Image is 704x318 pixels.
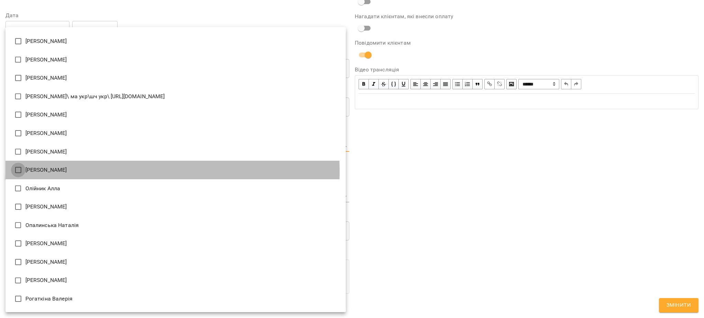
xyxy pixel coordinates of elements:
[5,161,346,179] li: [PERSON_NAME]
[5,271,346,290] li: [PERSON_NAME]
[5,50,346,69] li: [PERSON_NAME]
[5,124,346,143] li: [PERSON_NAME]
[5,69,346,87] li: [PERSON_NAME]
[5,216,346,235] li: Опалинська Наталія
[5,143,346,161] li: [PERSON_NAME]
[5,87,346,106] li: [PERSON_NAME]\ ма укр\шч укр\ [URL][DOMAIN_NAME]
[5,253,346,271] li: [PERSON_NAME]
[5,32,346,50] li: [PERSON_NAME]
[5,105,346,124] li: [PERSON_NAME]
[5,289,346,308] li: Рогаткіна Валерія
[5,234,346,253] li: [PERSON_NAME]
[5,179,346,198] li: Олійник Алла
[5,197,346,216] li: [PERSON_NAME]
